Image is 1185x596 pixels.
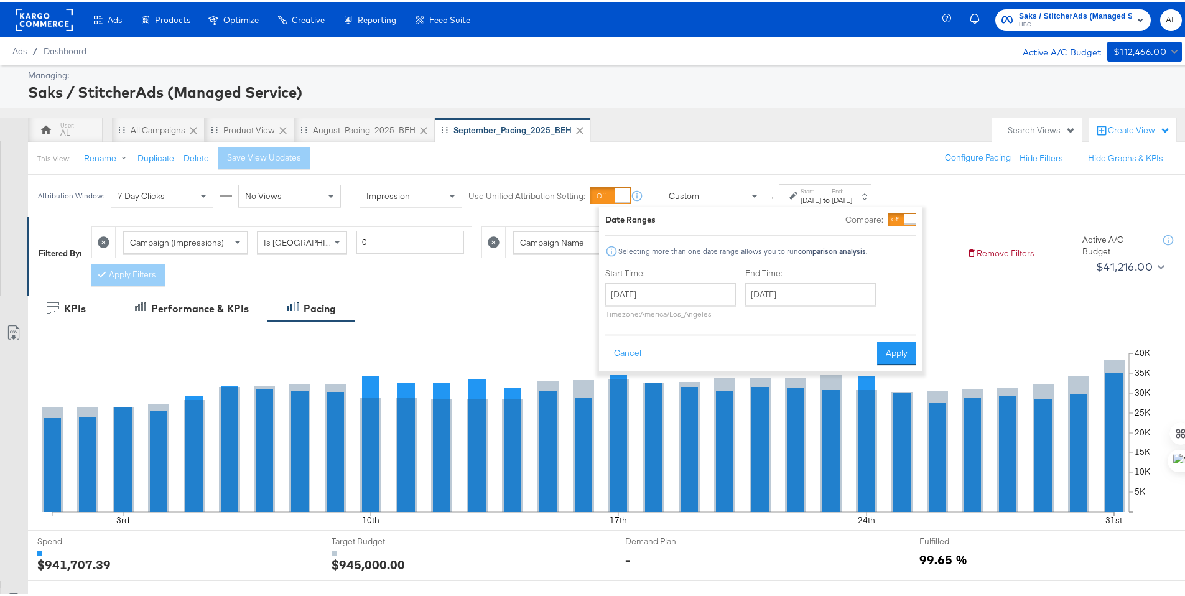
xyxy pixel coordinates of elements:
[1135,384,1151,396] text: 30K
[12,44,27,54] span: Ads
[1096,255,1153,274] div: $41,216.00
[1165,11,1177,25] span: AL
[1135,404,1151,416] text: 25K
[520,235,584,246] span: Campaign Name
[858,512,875,523] text: 24th
[37,189,105,198] div: Attribution Window:
[184,150,209,162] button: Delete
[919,548,967,565] span: 99.65 %
[155,12,190,22] span: Products
[877,340,916,362] button: Apply
[264,235,359,246] span: Is [GEOGRAPHIC_DATA]
[1135,444,1151,455] text: 15K
[429,12,470,22] span: Feed Suite
[801,185,821,193] label: Start:
[1135,483,1146,495] text: 5K
[300,124,307,131] div: Drag to reorder tab
[821,193,832,202] strong: to
[28,79,1179,100] div: Saks / StitcherAds (Managed Service)
[605,265,736,277] label: Start Time:
[1091,254,1167,274] button: $41,216.00
[60,124,70,136] div: AL
[223,12,259,22] span: Optimize
[468,188,585,200] label: Use Unified Attribution Setting:
[845,212,883,223] label: Compare:
[44,44,86,54] a: Dashboard
[151,299,249,314] div: Performance & KPIs
[356,228,464,251] input: Enter a number
[304,299,336,314] div: Pacing
[223,122,275,134] div: Product View
[37,533,131,545] span: Spend
[605,307,736,316] p: Timezone: America/Los_Angeles
[1019,7,1132,21] span: Saks / StitcherAds (Managed Service)
[108,12,122,22] span: Ads
[801,193,821,203] div: [DATE]
[605,212,656,223] div: Date Ranges
[28,67,1179,79] div: Managing:
[292,12,325,22] span: Creative
[39,245,82,257] div: Filtered By:
[625,548,630,566] div: -
[1135,463,1151,475] text: 10K
[1088,150,1163,162] button: Hide Graphs & KPIs
[1135,424,1151,435] text: 20K
[745,265,881,277] label: End Time:
[366,188,410,199] span: Impression
[1113,42,1166,57] div: $112,466.00
[118,124,125,131] div: Drag to reorder tab
[130,235,224,246] span: Campaign (Impressions)
[211,124,218,131] div: Drag to reorder tab
[131,122,185,134] div: All Campaigns
[1082,231,1151,254] div: Active A/C Budget
[1010,39,1101,58] div: Active A/C Budget
[919,533,1013,545] span: Fulfilled
[832,185,852,193] label: End:
[625,533,718,545] span: Demand Plan
[1160,7,1182,29] button: AL
[118,188,165,199] span: 7 Day Clicks
[37,151,70,161] div: This View:
[605,340,650,362] button: Cancel
[669,188,699,199] span: Custom
[1008,122,1076,134] div: Search Views
[995,7,1151,29] button: Saks / StitcherAds (Managed Service)HBC
[766,193,778,198] span: ↑
[1135,345,1151,356] text: 40K
[1108,122,1170,134] div: Create View
[1020,150,1063,162] button: Hide Filters
[610,512,627,523] text: 17th
[27,44,44,54] span: /
[618,244,868,253] div: Selecting more than one date range allows you to run .
[64,299,86,314] div: KPIs
[358,12,396,22] span: Reporting
[37,553,111,571] div: $941,707.39
[798,244,866,253] strong: comparison analysis
[832,193,852,203] div: [DATE]
[1135,365,1151,376] text: 35K
[313,122,416,134] div: August_Pacing_2025_BEH
[1105,512,1122,523] text: 31st
[332,553,405,571] div: $945,000.00
[332,533,425,545] span: Target Budget
[967,245,1034,257] button: Remove Filters
[453,122,572,134] div: September_Pacing_2025_BEH
[362,512,379,523] text: 10th
[75,145,140,167] button: Rename
[245,188,282,199] span: No Views
[1107,39,1182,59] button: $112,466.00
[441,124,448,131] div: Drag to reorder tab
[936,144,1020,167] button: Configure Pacing
[116,512,129,523] text: 3rd
[1019,17,1132,27] span: HBC
[137,150,174,162] button: Duplicate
